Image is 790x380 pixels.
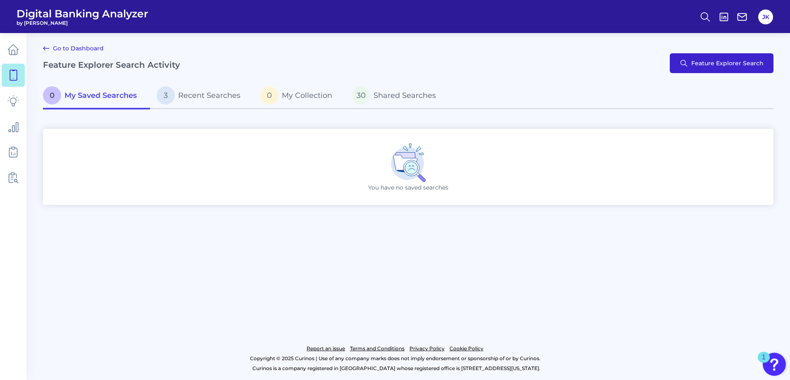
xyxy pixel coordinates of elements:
div: 1 [762,357,766,368]
a: Terms and Conditions [350,344,405,354]
a: Go to Dashboard [43,43,104,53]
span: 3 [157,86,175,104]
a: 0My Saved Searches [43,83,150,109]
button: Feature Explorer Search [670,53,773,73]
p: Curinos is a company registered in [GEOGRAPHIC_DATA] whose registered office is [STREET_ADDRESS][... [43,363,750,373]
button: JK [758,9,773,24]
a: Report an issue [307,344,345,354]
a: Cookie Policy [450,344,483,354]
span: Recent Searches [178,91,240,100]
h2: Feature Explorer Search Activity [43,60,180,70]
div: You have no saved searches [43,129,773,205]
button: Open Resource Center, 1 new notification [763,353,786,376]
span: Digital Banking Analyzer [17,7,148,20]
a: 30Shared Searches [345,83,449,109]
span: by [PERSON_NAME] [17,20,148,26]
a: 0My Collection [254,83,345,109]
p: Copyright © 2025 Curinos | Use of any company marks does not imply endorsement or sponsorship of ... [40,354,750,363]
span: Shared Searches [374,91,436,100]
span: My Saved Searches [64,91,137,100]
a: Privacy Policy [409,344,445,354]
span: 0 [260,86,278,104]
span: My Collection [282,91,332,100]
a: 3Recent Searches [150,83,254,109]
span: 30 [352,86,370,104]
span: Feature Explorer Search [691,60,764,66]
span: 0 [43,86,61,104]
